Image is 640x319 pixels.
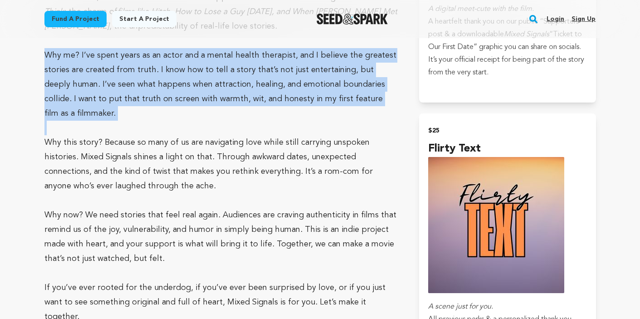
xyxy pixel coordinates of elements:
a: Fund a project [44,11,107,27]
a: Sign up [572,12,596,26]
h4: Flirty Text [428,141,586,157]
p: Why me? I’ve spent years as an actor and a mental health therapist, and I believe the greatest st... [44,48,398,121]
h2: $25 [428,124,586,137]
p: Why now? We need stories that feel real again. Audiences are craving authenticity in films that r... [44,208,398,266]
a: Login [547,12,564,26]
img: Seed&Spark Logo Dark Mode [317,14,388,25]
a: Seed&Spark Homepage [317,14,388,25]
img: incentive [428,157,564,293]
a: Start a project [112,11,176,27]
p: A heartfelt thank you on our public “Supporters” post & a downloadable “Ticket to Our First Date”... [428,15,586,79]
p: Why this story? Because so many of us are navigating love while still carrying unspoken histories... [44,135,398,193]
em: A scene just for you. [428,303,493,310]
